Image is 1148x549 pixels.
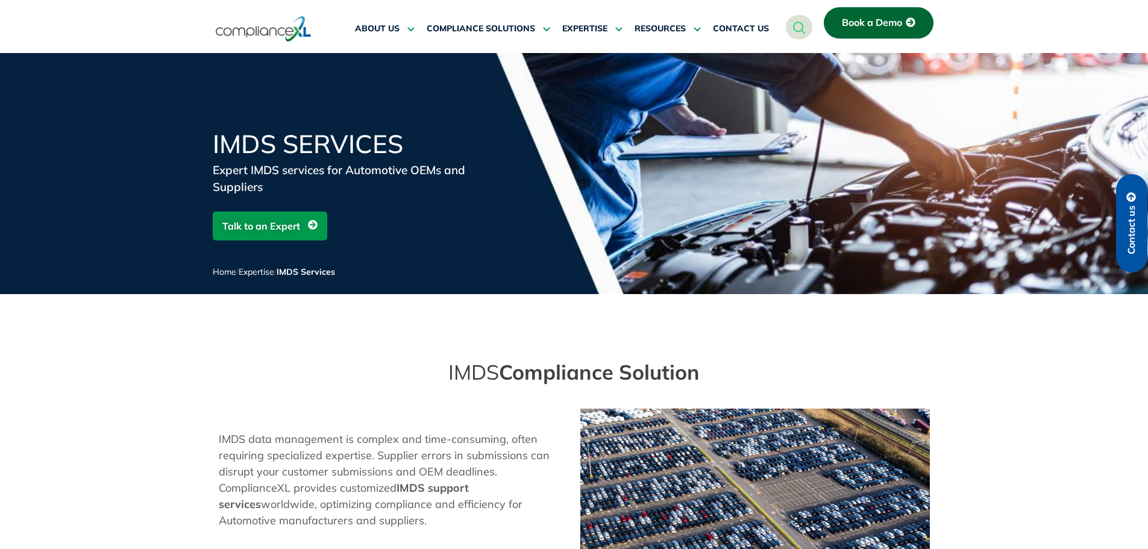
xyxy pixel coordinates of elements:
[786,15,812,39] a: navsearch-button
[562,24,607,34] span: EXPERTISE
[713,14,769,43] a: CONTACT US
[1116,174,1147,272] a: Contact us
[1126,205,1137,254] span: Contact us
[213,212,327,240] a: Talk to an Expert
[427,14,550,43] a: COMPLIANCE SOLUTIONS
[448,359,499,385] span: IMDS
[355,14,415,43] a: ABOUT US
[562,14,623,43] a: EXPERTISE
[427,24,535,34] span: COMPLIANCE SOLUTIONS
[222,215,300,237] span: Talk to an Expert
[824,7,933,39] a: Book a Demo
[213,266,335,277] span: / /
[635,14,701,43] a: RESOURCES
[355,24,400,34] span: ABOUT US
[213,131,502,157] h1: IMDS Services
[239,266,274,277] a: Expertise
[713,24,769,34] span: CONTACT US
[842,17,902,28] span: Book a Demo
[635,24,686,34] span: RESOURCES
[213,162,502,195] div: Expert IMDS services for Automotive OEMs and Suppliers
[213,266,236,277] a: Home
[219,431,568,529] p: IMDS data management is complex and time-consuming, often requiring specialized expertise. Suppli...
[213,366,936,378] div: Compliance Solution
[216,15,312,43] img: logo-one.svg
[277,266,335,277] span: IMDS Services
